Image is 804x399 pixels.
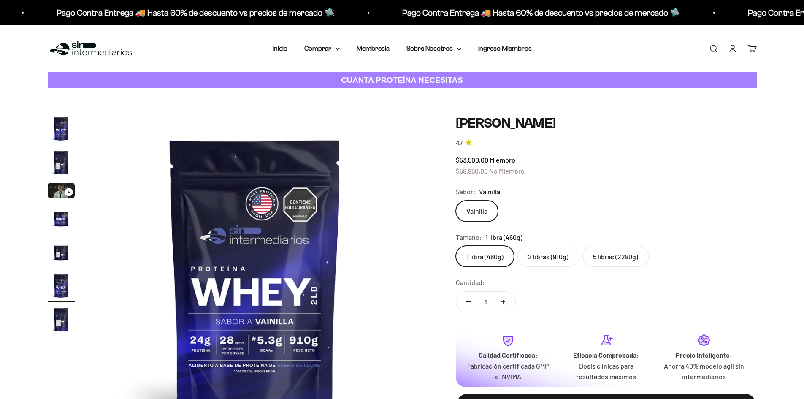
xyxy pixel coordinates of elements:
[490,156,515,164] span: Miembro
[48,239,75,266] img: Proteína Whey - Vainilla
[456,167,488,175] span: $58.850,00
[456,186,476,197] legend: Sabor:
[341,76,463,84] strong: CUANTA PROTEÍNA NECESITAS
[406,43,461,54] summary: Sobre Nosotros
[456,138,463,148] span: 4.7
[485,232,522,243] span: 1 libra (460g)
[357,45,390,52] a: Membresía
[456,232,482,243] legend: Tamaño:
[662,361,746,382] p: Ahorra 40% modelo ágil sin intermediarios
[573,351,639,359] strong: Eficacia Comprobada:
[479,351,538,359] strong: Calidad Certificada:
[57,6,335,19] p: Pago Contra Entrega 🚚 Hasta 60% de descuento vs precios de mercado 🛸
[479,186,500,197] span: Vainilla
[48,272,75,299] img: Proteína Whey - Vainilla
[456,156,488,164] span: $53.500,00
[48,205,75,232] img: Proteína Whey - Vainilla
[48,239,75,268] button: Ir al artículo 5
[466,361,550,382] p: Fabricación certificada GMP e INVIMA
[48,115,75,145] button: Ir al artículo 1
[48,183,75,201] button: Ir al artículo 3
[456,292,481,312] button: Reducir cantidad
[489,167,525,175] span: No Miembro
[456,277,485,288] label: Cantidad:
[48,272,75,302] button: Ir al artículo 6
[273,45,287,52] a: Inicio
[48,306,75,336] button: Ir al artículo 7
[676,351,732,359] strong: Precio Inteligente:
[48,149,75,179] button: Ir al artículo 2
[564,361,648,382] p: Dosis clínicas para resultados máximos
[478,45,532,52] a: Ingreso Miembros
[456,138,757,148] a: 4.74.7 de 5.0 estrellas
[48,72,757,89] a: CUANTA PROTEÍNA NECESITAS
[48,306,75,333] img: Proteína Whey - Vainilla
[48,115,75,142] img: Proteína Whey - Vainilla
[491,292,515,312] button: Aumentar cantidad
[456,115,757,131] h1: [PERSON_NAME]
[48,205,75,234] button: Ir al artículo 4
[48,149,75,176] img: Proteína Whey - Vainilla
[402,6,680,19] p: Pago Contra Entrega 🚚 Hasta 60% de descuento vs precios de mercado 🛸
[304,43,340,54] summary: Comprar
